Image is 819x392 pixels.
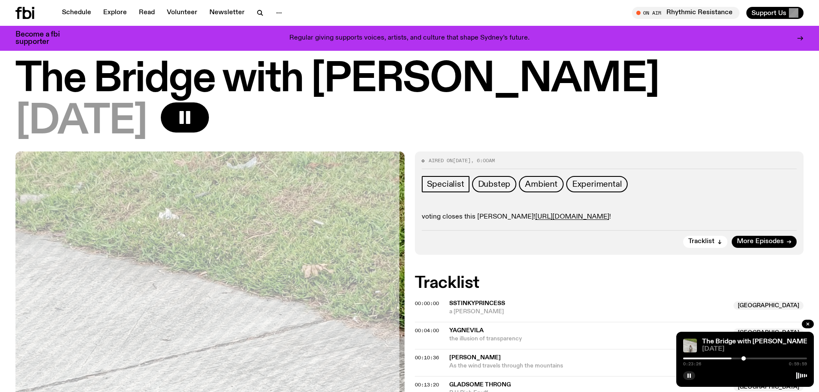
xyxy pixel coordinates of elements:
span: 00:13:20 [415,381,439,388]
a: More Episodes [732,236,797,248]
button: 00:13:20 [415,383,439,387]
span: a [PERSON_NAME] [449,308,729,316]
img: a monkey eating a banana [683,339,697,352]
a: Ambient [519,176,564,192]
span: [DATE] [702,346,807,352]
a: Dubstep [472,176,517,192]
h1: The Bridge with [PERSON_NAME] [15,60,804,99]
span: Gladsome Throng [449,382,511,388]
span: Specialist [427,179,464,189]
span: 00:10:36 [415,354,439,361]
span: Experimental [572,179,622,189]
button: 00:00:00 [415,301,439,306]
button: Tracklist [683,236,727,248]
button: On AirRhythmic Resistance [632,7,739,19]
span: Support Us [752,9,786,17]
a: Schedule [57,7,96,19]
span: 0:59:59 [789,362,807,366]
span: yagnevila [449,327,484,333]
span: 00:00:00 [415,300,439,307]
a: Newsletter [204,7,250,19]
span: , 6:00am [471,157,495,164]
h3: Become a fbi supporter [15,31,71,46]
h2: Tracklist [415,275,804,291]
span: [GEOGRAPHIC_DATA] [733,328,804,337]
span: Dubstep [478,179,511,189]
a: Experimental [566,176,628,192]
a: The Bridge with [PERSON_NAME] [702,338,810,345]
span: [GEOGRAPHIC_DATA] [733,301,804,310]
span: [DATE] [15,102,147,141]
button: 00:10:36 [415,355,439,360]
button: 00:04:00 [415,328,439,333]
span: sstinkyprincess [449,300,505,306]
p: voting closes this [PERSON_NAME]! ! [422,213,797,221]
p: Regular giving supports voices, artists, and culture that shape Sydney’s future. [289,34,530,42]
a: Volunteer [162,7,202,19]
span: the illusion of transparency [449,335,729,343]
a: Explore [98,7,132,19]
span: More Episodes [737,238,784,245]
span: [PERSON_NAME] [449,355,501,361]
span: 0:23:26 [683,362,701,366]
span: Tracklist [688,238,715,245]
span: 00:04:00 [415,327,439,334]
a: Read [134,7,160,19]
a: [URL][DOMAIN_NAME] [535,213,609,220]
button: Support Us [746,7,804,19]
span: As the wind travels through the mountains [449,362,729,370]
span: Ambient [525,179,558,189]
span: [DATE] [453,157,471,164]
a: Specialist [422,176,469,192]
span: Aired on [429,157,453,164]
